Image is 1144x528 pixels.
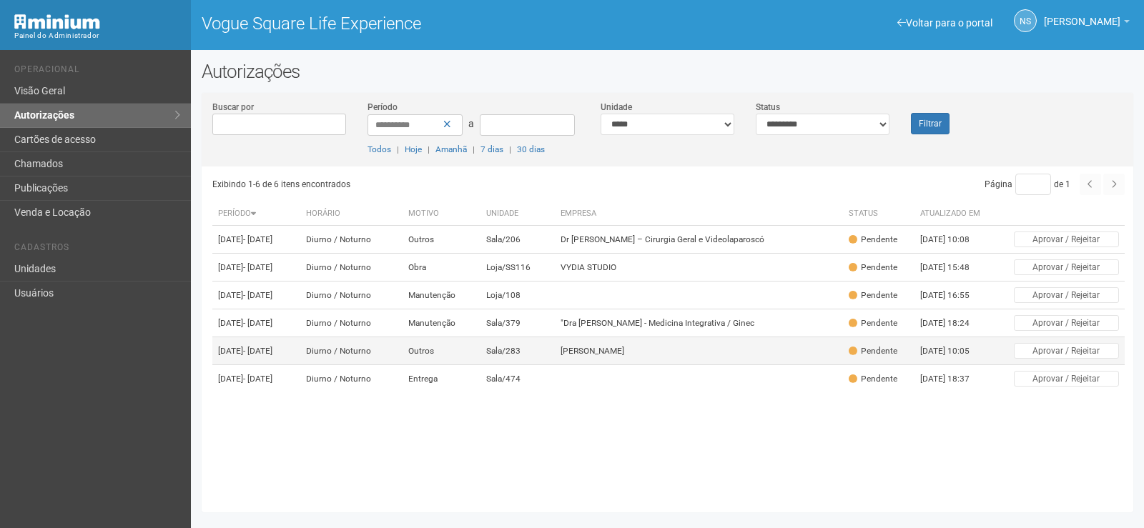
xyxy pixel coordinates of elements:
[300,309,403,337] td: Diurno / Noturno
[480,144,503,154] a: 7 dias
[480,202,555,226] th: Unidade
[897,17,992,29] a: Voltar para o portal
[849,317,897,329] div: Pendente
[555,337,842,365] td: [PERSON_NAME]
[914,282,993,309] td: [DATE] 16:55
[468,118,474,129] span: a
[212,254,300,282] td: [DATE]
[473,144,475,154] span: |
[212,282,300,309] td: [DATE]
[202,61,1133,82] h2: Autorizações
[480,282,555,309] td: Loja/108
[300,254,403,282] td: Diurno / Noturno
[14,14,100,29] img: Minium
[403,254,481,282] td: Obra
[243,262,272,272] span: - [DATE]
[480,365,555,393] td: Sala/474
[212,202,300,226] th: Período
[368,101,398,114] label: Período
[517,144,545,154] a: 30 dias
[843,202,914,226] th: Status
[849,261,897,274] div: Pendente
[14,64,180,79] li: Operacional
[849,345,897,357] div: Pendente
[300,282,403,309] td: Diurno / Noturno
[555,309,842,337] td: "Dra [PERSON_NAME] - Medicina Integrativa / Ginec
[914,202,993,226] th: Atualizado em
[911,113,950,134] button: Filtrar
[243,374,272,384] span: - [DATE]
[555,202,842,226] th: Empresa
[403,226,481,254] td: Outros
[849,234,897,246] div: Pendente
[202,14,657,33] h1: Vogue Square Life Experience
[1014,315,1119,331] button: Aprovar / Rejeitar
[509,144,511,154] span: |
[243,318,272,328] span: - [DATE]
[601,101,632,114] label: Unidade
[914,254,993,282] td: [DATE] 15:48
[555,254,842,282] td: VYDIA STUDIO
[243,290,272,300] span: - [DATE]
[403,365,481,393] td: Entrega
[300,365,403,393] td: Diurno / Noturno
[1044,18,1130,29] a: [PERSON_NAME]
[212,226,300,254] td: [DATE]
[914,337,993,365] td: [DATE] 10:05
[14,242,180,257] li: Cadastros
[212,174,664,195] div: Exibindo 1-6 de 6 itens encontrados
[403,202,481,226] th: Motivo
[300,226,403,254] td: Diurno / Noturno
[428,144,430,154] span: |
[914,365,993,393] td: [DATE] 18:37
[555,226,842,254] td: Dr [PERSON_NAME] – Cirurgia Geral e Videolaparoscó
[212,309,300,337] td: [DATE]
[1014,259,1119,275] button: Aprovar / Rejeitar
[212,101,254,114] label: Buscar por
[435,144,467,154] a: Amanhã
[243,346,272,356] span: - [DATE]
[243,234,272,244] span: - [DATE]
[368,144,391,154] a: Todos
[300,337,403,365] td: Diurno / Noturno
[480,226,555,254] td: Sala/206
[914,226,993,254] td: [DATE] 10:08
[1014,343,1119,359] button: Aprovar / Rejeitar
[1014,231,1119,247] button: Aprovar / Rejeitar
[403,309,481,337] td: Manutenção
[1044,2,1120,27] span: Nicolle Silva
[14,29,180,42] div: Painel do Administrador
[849,289,897,302] div: Pendente
[212,365,300,393] td: [DATE]
[1014,287,1119,303] button: Aprovar / Rejeitar
[849,373,897,385] div: Pendente
[300,202,403,226] th: Horário
[405,144,422,154] a: Hoje
[480,337,555,365] td: Sala/283
[397,144,399,154] span: |
[403,337,481,365] td: Outros
[1014,9,1037,32] a: NS
[480,254,555,282] td: Loja/SS116
[985,179,1070,189] span: Página de 1
[480,309,555,337] td: Sala/379
[1014,371,1119,387] button: Aprovar / Rejeitar
[756,101,780,114] label: Status
[212,337,300,365] td: [DATE]
[403,282,481,309] td: Manutenção
[914,309,993,337] td: [DATE] 18:24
